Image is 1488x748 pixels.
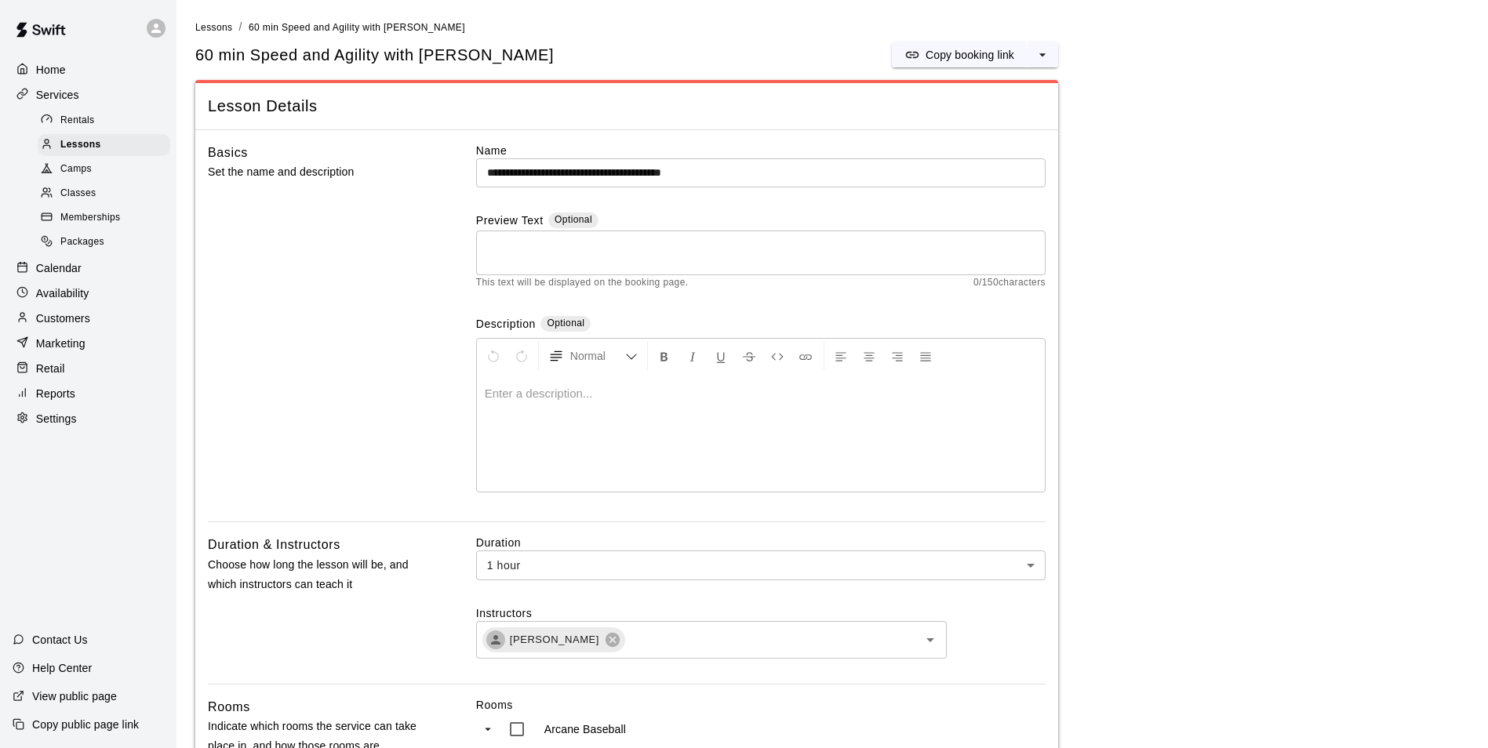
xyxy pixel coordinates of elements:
[476,316,536,334] label: Description
[60,162,92,177] span: Camps
[856,342,882,370] button: Center Align
[32,688,117,704] p: View public page
[38,134,170,156] div: Lessons
[13,357,164,380] a: Retail
[60,234,104,250] span: Packages
[13,407,164,430] a: Settings
[13,281,164,305] a: Availability
[476,605,1046,621] label: Instructors
[36,386,75,401] p: Reports
[38,206,176,231] a: Memberships
[36,336,85,351] p: Marketing
[36,361,65,376] p: Retail
[764,342,791,370] button: Insert Code
[13,83,164,107] a: Services
[476,535,1046,550] label: Duration
[38,158,176,182] a: Camps
[570,348,625,364] span: Normal
[32,660,92,676] p: Help Center
[1027,42,1058,67] button: select merge strategy
[36,411,77,427] p: Settings
[36,310,90,326] p: Customers
[208,143,248,163] h6: Basics
[544,721,626,737] p: Arcane Baseball
[13,58,164,82] a: Home
[32,632,88,648] p: Contact Us
[249,22,465,33] span: 60 min Speed and Agility with [PERSON_NAME]
[38,158,170,180] div: Camps
[476,550,1046,579] div: 1 hour
[708,342,734,370] button: Format Underline
[38,231,170,253] div: Packages
[482,627,625,652] div: [PERSON_NAME]
[36,87,79,103] p: Services
[38,182,176,206] a: Classes
[480,342,507,370] button: Undo
[195,22,233,33] span: Lessons
[736,342,762,370] button: Format Strikethrough
[547,318,584,329] span: Optional
[13,382,164,405] a: Reports
[208,555,426,594] p: Choose how long the lesson will be, and which instructors can teach it
[38,133,176,157] a: Lessons
[792,342,819,370] button: Insert Link
[208,96,1046,117] span: Lesson Details
[912,342,939,370] button: Justify Align
[13,256,164,280] a: Calendar
[919,629,941,651] button: Open
[476,697,1046,713] label: Rooms
[32,717,139,732] p: Copy public page link
[208,535,340,555] h6: Duration & Instructors
[38,183,170,205] div: Classes
[486,630,505,649] div: Bailey Hodges
[36,62,66,78] p: Home
[500,632,609,648] span: [PERSON_NAME]
[476,212,544,231] label: Preview Text
[60,137,101,153] span: Lessons
[60,113,95,129] span: Rentals
[208,697,250,717] h6: Rooms
[38,207,170,229] div: Memberships
[476,275,689,291] span: This text will be displayed on the booking page.
[239,19,242,35] li: /
[973,275,1046,291] span: 0 / 150 characters
[195,20,233,33] a: Lessons
[60,210,120,226] span: Memberships
[13,307,164,330] a: Customers
[508,342,535,370] button: Redo
[651,342,678,370] button: Format Bold
[542,342,644,370] button: Formatting Options
[828,342,854,370] button: Left Align
[884,342,911,370] button: Right Align
[38,108,176,133] a: Rentals
[38,110,170,132] div: Rentals
[36,285,89,301] p: Availability
[195,45,554,66] h5: 60 min Speed and Agility with [PERSON_NAME]
[679,342,706,370] button: Format Italics
[208,162,426,182] p: Set the name and description
[13,332,164,355] a: Marketing
[926,47,1014,63] p: Copy booking link
[36,260,82,276] p: Calendar
[555,214,592,225] span: Optional
[476,143,1046,158] label: Name
[892,42,1058,67] div: split button
[195,19,1469,36] nav: breadcrumb
[38,231,176,255] a: Packages
[892,42,1027,67] button: Copy booking link
[60,186,96,202] span: Classes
